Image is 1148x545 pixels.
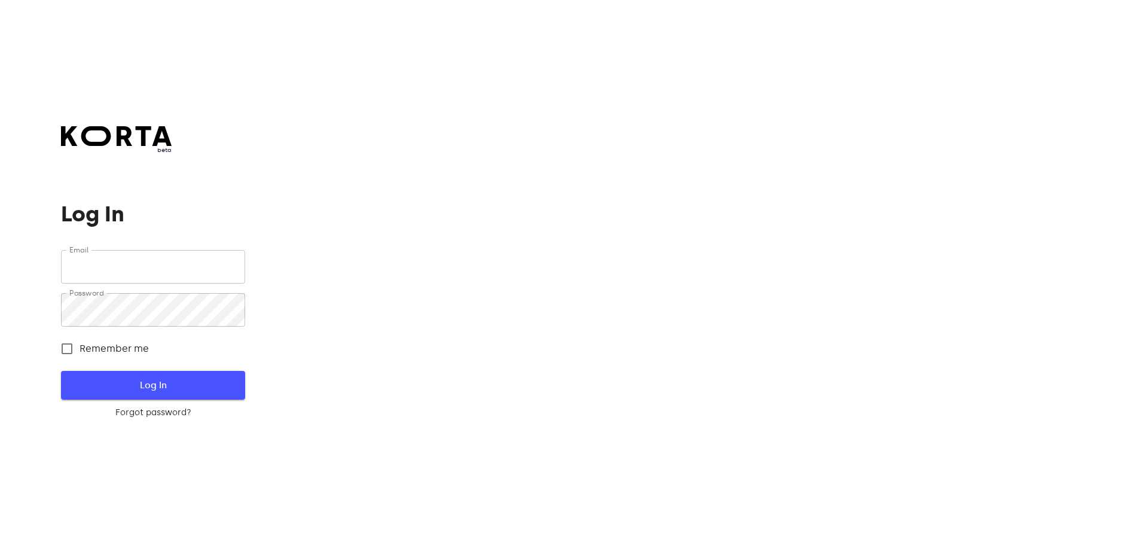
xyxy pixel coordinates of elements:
[61,371,245,400] button: Log In
[61,202,245,226] h1: Log In
[61,146,172,154] span: beta
[80,342,149,356] span: Remember me
[61,126,172,154] a: beta
[61,407,245,419] a: Forgot password?
[61,126,172,146] img: Korta
[80,377,225,393] span: Log In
